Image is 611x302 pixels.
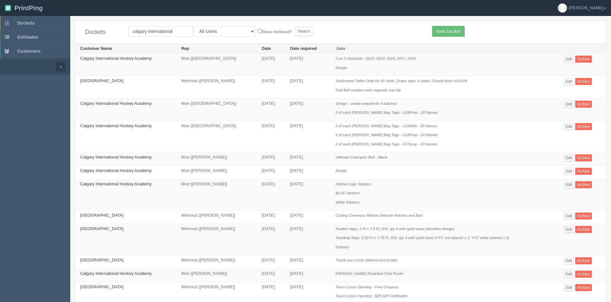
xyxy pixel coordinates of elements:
[336,200,360,204] i: White Stickers
[80,284,123,289] a: [GEOGRAPHIC_DATA]
[336,56,416,60] i: 3 on 3 Schedule - 2013, 2014, 2015, 2017, 2018
[257,166,285,179] td: [DATE]
[564,284,574,291] a: Edit
[336,79,467,83] i: Sublimated Table Cloth for 10' table, Drape style, 4 sided, Closed Back #SU514
[257,152,285,166] td: [DATE]
[575,56,592,63] a: Archive
[80,101,152,106] a: Calgary International Hockey Academy
[262,46,271,51] a: Date
[564,168,574,175] a: Edit
[285,152,331,166] td: [DATE]
[564,181,574,188] a: Edit
[285,255,331,269] td: [DATE]
[285,54,331,76] td: [DATE]
[80,213,123,218] a: [GEOGRAPHIC_DATA]
[564,101,574,108] a: Edit
[564,154,574,161] a: Edit
[285,224,331,255] td: [DATE]
[176,152,257,166] td: Moe ([PERSON_NAME])
[336,66,347,70] i: Design
[575,271,592,278] a: Archive
[285,179,331,211] td: [DATE]
[575,226,592,233] a: Archive
[336,168,347,173] i: Design
[285,211,331,224] td: [DATE]
[181,46,189,51] a: Rep
[336,88,401,92] i: Golf Ball markers with magnetic hat clip
[176,255,257,269] td: Mehmud ([PERSON_NAME])
[564,78,574,85] a: Edit
[5,5,11,11] img: logo-3e63b451c926e2ac314895c53de4908e5d424f24456219fb08d385ab2e579770.png
[564,213,574,220] a: Edit
[176,179,257,211] td: Moe ([PERSON_NAME])
[294,27,314,36] input: Search
[290,46,317,51] a: Date required
[80,258,123,262] a: [GEOGRAPHIC_DATA]
[176,224,257,255] td: Mehmud ([PERSON_NAME])
[80,46,112,51] a: Customer Name
[80,168,152,173] a: Calgary International Hockey Academy
[336,155,387,159] i: Ultimate Champion Belt - Black
[336,191,360,195] i: BLUE Stickers
[17,35,38,40] span: Estimates
[336,213,423,217] i: Cutting Ceremony Ribbon (Wander Kitchen and Bar)
[336,110,438,114] i: 2 of each [PERSON_NAME] Bag Tags - U18Prep - 18 Names
[80,271,152,276] a: Calgary International Hockey Academy
[564,271,574,278] a: Edit
[176,269,257,282] td: Moe ([PERSON_NAME])
[80,56,152,61] a: Calgary International Hockey Academy
[336,101,397,105] i: Design - create artwork for 4 batches
[336,227,454,231] i: Feather flags, 2 Ft x 7.5 Ft, D/S, qty 4 with spike base (AeroNex design)
[80,123,152,128] a: Calgary International Hockey Academy
[575,123,592,130] a: Archive
[558,4,567,12] img: avatar_default-7531ab5dedf162e01f1e0bb0964e6a185e93c5c22dfe317fb01d7f8cd2b1632c.jpg
[564,56,574,63] a: Edit
[80,78,123,83] a: [GEOGRAPHIC_DATA]
[575,213,592,220] a: Archive
[257,255,285,269] td: [DATE]
[336,245,349,249] i: Delivery
[258,28,292,35] label: Show Archived?
[85,29,119,35] h4: Dockets
[176,166,257,179] td: Moe ([PERSON_NAME])
[285,76,331,98] td: [DATE]
[285,121,331,152] td: [DATE]
[257,269,285,282] td: [DATE]
[575,168,592,175] a: Archive
[17,49,41,54] span: Customers
[176,211,257,224] td: Mehmud ([PERSON_NAME])
[258,29,262,33] input: Show Archived?
[176,76,257,98] td: Mehmud ([PERSON_NAME])
[336,124,437,128] i: 2 of each [PERSON_NAME] Bag Tags - U15AAA - 20 Names
[176,121,257,152] td: Moe ([GEOGRAPHIC_DATA])
[336,133,438,137] i: 2 of each [PERSON_NAME] Bag Tags - U15Prep - 20 Names
[336,294,408,298] i: Tacos Locos Opening - $25 Gift Certificates
[257,98,285,121] td: [DATE]
[575,101,592,108] a: Archive
[257,121,285,152] td: [DATE]
[336,182,371,186] i: Helmet Logo Stickers
[257,76,285,98] td: [DATE]
[336,285,399,289] i: Tacos Locos Opening - Free Coupons
[331,43,559,54] th: Jobs
[128,26,193,37] input: Customer Name
[80,182,152,186] a: Calgary International Hockey Academy
[432,26,464,37] a: New Docket
[257,224,285,255] td: [DATE]
[176,54,257,76] td: Moe ([GEOGRAPHIC_DATA])
[17,20,34,26] span: Dockets
[336,236,509,240] i: Teardrop flags, 3.33 Ft x 7.75 Ft, D/S, qty 4 with spike base (YYC red artwork x 2, YYC white art...
[575,154,592,161] a: Archive
[257,54,285,76] td: [DATE]
[575,181,592,188] a: Archive
[564,123,574,130] a: Edit
[80,155,152,159] a: Calgary International Hockey Academy
[257,211,285,224] td: [DATE]
[336,142,438,146] i: 2 of each [PERSON_NAME] Bag Tags - U17prep - 20 Names
[336,258,397,262] i: Thank you Cards (without text inside)
[336,271,404,275] i: [PERSON_NAME] Breakfast Club Poster
[564,226,574,233] a: Edit
[285,166,331,179] td: [DATE]
[564,257,574,264] a: Edit
[575,78,592,85] a: Archive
